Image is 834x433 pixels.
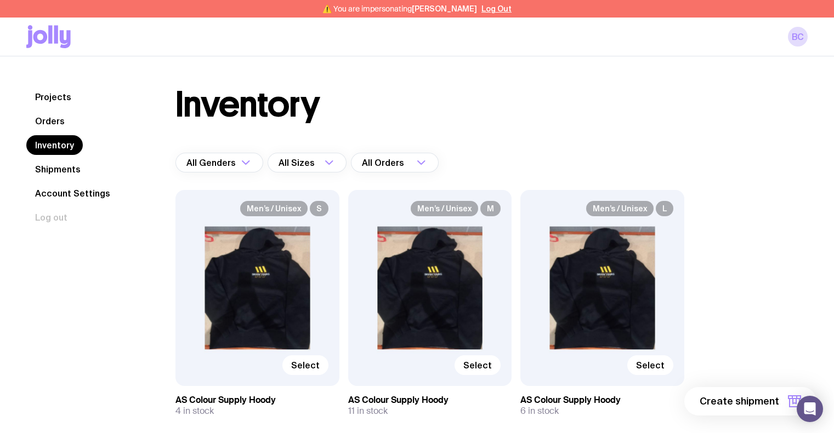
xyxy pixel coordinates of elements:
[348,406,388,417] span: 11 in stock
[175,406,214,417] span: 4 in stock
[268,153,347,172] div: Search for option
[175,153,263,172] div: Search for option
[322,4,477,13] span: ⚠️ You are impersonating
[240,201,308,216] span: Men’s / Unisex
[520,406,559,417] span: 6 in stock
[586,201,654,216] span: Men’s / Unisex
[317,153,321,172] input: Search for option
[797,396,823,422] div: Open Intercom Messenger
[700,395,779,408] span: Create shipment
[26,135,83,155] a: Inventory
[351,153,439,172] div: Search for option
[463,360,492,371] span: Select
[362,153,406,172] span: All Orders
[186,153,238,172] span: All Genders
[684,387,816,415] button: Create shipment
[520,395,684,406] h3: AS Colour Supply Hoody
[26,159,89,179] a: Shipments
[310,201,328,216] span: S
[175,87,320,122] h1: Inventory
[26,111,73,131] a: Orders
[26,207,76,227] button: Log out
[348,395,512,406] h3: AS Colour Supply Hoody
[656,201,673,216] span: L
[175,395,339,406] h3: AS Colour Supply Hoody
[26,87,80,107] a: Projects
[636,360,665,371] span: Select
[480,201,501,216] span: M
[412,4,477,13] span: [PERSON_NAME]
[788,27,808,47] a: BC
[411,201,478,216] span: Men’s / Unisex
[26,183,119,203] a: Account Settings
[291,360,320,371] span: Select
[406,153,413,172] input: Search for option
[279,153,317,172] span: All Sizes
[481,4,512,13] button: Log Out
